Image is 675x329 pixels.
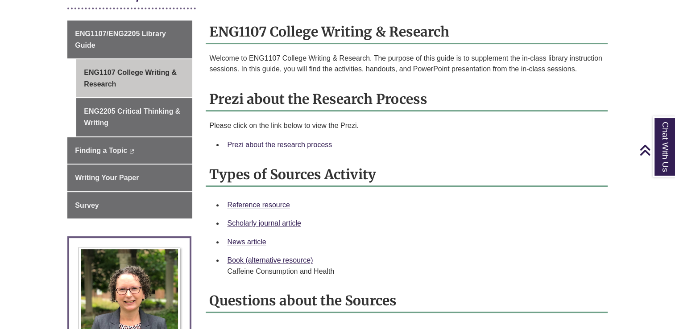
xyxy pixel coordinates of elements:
[76,98,192,136] a: ENG2205 Critical Thinking & Writing
[75,202,99,209] span: Survey
[75,30,166,49] span: ENG1107/ENG2205 Library Guide
[75,147,127,154] span: Finding a Topic
[206,289,607,313] h2: Questions about the Sources
[206,21,607,44] h2: ENG1107 College Writing & Research
[227,219,301,227] a: Scholarly journal article
[67,192,192,219] a: Survey
[227,238,266,246] a: News article
[227,201,290,209] a: Reference resource
[206,88,607,111] h2: Prezi about the Research Process
[67,21,192,218] div: Guide Page Menu
[67,164,192,191] a: Writing Your Paper
[67,137,192,164] a: Finding a Topic
[75,174,139,181] span: Writing Your Paper
[209,120,604,131] p: Please click on the link below to view the Prezi.
[129,149,134,153] i: This link opens in a new window
[206,163,607,187] h2: Types of Sources Activity
[67,21,192,58] a: ENG1107/ENG2205 Library Guide
[639,144,673,156] a: Back to Top
[76,59,192,97] a: ENG1107 College Writing & Research
[227,141,332,148] a: Prezi about the research process
[227,266,600,277] div: Caffeine Consumption and Health
[227,256,313,264] a: Book (alternative resource)
[209,53,604,74] p: Welcome to ENG1107 College Writing & Research. The purpose of this guide is to supplement the in-...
